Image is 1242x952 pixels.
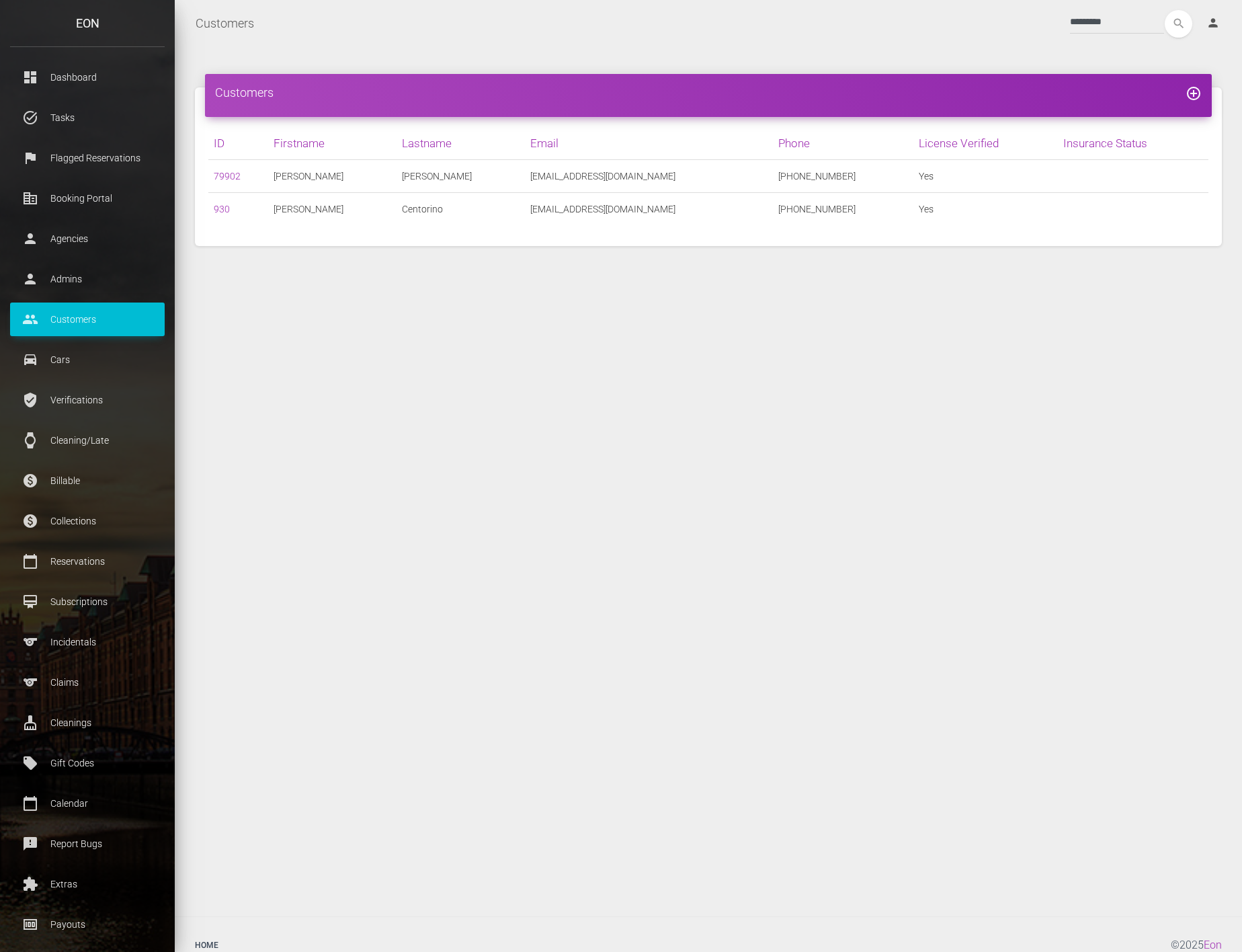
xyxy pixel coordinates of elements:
[10,746,165,780] a: local_offer Gift Codes
[20,350,155,370] p: Cars
[10,424,165,457] a: watch Cleaning/Late
[214,204,230,214] a: 930
[10,706,165,740] a: cleaning_services Cleanings
[1186,85,1202,102] i: add_circle_outline
[20,793,155,814] p: Calendar
[1196,10,1232,37] a: person
[10,343,165,376] a: drive_eta Cars
[20,67,155,87] p: Dashboard
[268,127,397,160] th: Firstname
[20,753,155,773] p: Gift Codes
[268,160,397,193] td: [PERSON_NAME]
[913,127,1058,160] th: License Verified
[1165,10,1192,38] button: search
[773,127,913,160] th: Phone
[10,908,165,941] a: money Payouts
[208,127,268,160] th: ID
[20,834,155,854] p: Report Bugs
[20,108,155,128] p: Tasks
[268,193,397,226] td: [PERSON_NAME]
[10,222,165,255] a: person Agencies
[10,867,165,901] a: extension Extras
[20,551,155,571] p: Reservations
[20,511,155,531] p: Collections
[196,7,254,40] a: Customers
[20,309,155,329] p: Customers
[20,914,155,935] p: Payouts
[397,160,525,193] td: [PERSON_NAME]
[215,84,1202,101] h4: Customers
[10,182,165,215] a: corporate_fare Booking Portal
[20,430,155,450] p: Cleaning/Late
[214,171,241,182] a: 79902
[10,585,165,619] a: card_membership Subscriptions
[10,787,165,820] a: calendar_today Calendar
[525,193,773,226] td: [EMAIL_ADDRESS][DOMAIN_NAME]
[20,632,155,652] p: Incidentals
[10,61,165,94] a: dashboard Dashboard
[20,269,155,289] p: Admins
[20,874,155,894] p: Extras
[10,383,165,417] a: verified_user Verifications
[1204,939,1222,951] a: Eon
[10,545,165,578] a: calendar_today Reservations
[10,303,165,336] a: people Customers
[10,101,165,134] a: task_alt Tasks
[773,160,913,193] td: [PHONE_NUMBER]
[10,504,165,538] a: paid Collections
[525,160,773,193] td: [EMAIL_ADDRESS][DOMAIN_NAME]
[913,160,1058,193] td: Yes
[397,127,525,160] th: Lastname
[10,625,165,659] a: sports Incidentals
[525,127,773,160] th: Email
[20,471,155,491] p: Billable
[10,666,165,699] a: sports Claims
[20,713,155,733] p: Cleanings
[397,193,525,226] td: Centorino
[20,592,155,612] p: Subscriptions
[1206,16,1220,30] i: person
[10,827,165,861] a: feedback Report Bugs
[10,141,165,175] a: flag Flagged Reservations
[20,390,155,410] p: Verifications
[1186,85,1202,100] a: add_circle_outline
[10,464,165,498] a: paid Billable
[20,672,155,692] p: Claims
[1058,127,1208,160] th: Insurance Status
[913,193,1058,226] td: Yes
[773,193,913,226] td: [PHONE_NUMBER]
[20,229,155,249] p: Agencies
[10,262,165,296] a: person Admins
[20,148,155,168] p: Flagged Reservations
[20,188,155,208] p: Booking Portal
